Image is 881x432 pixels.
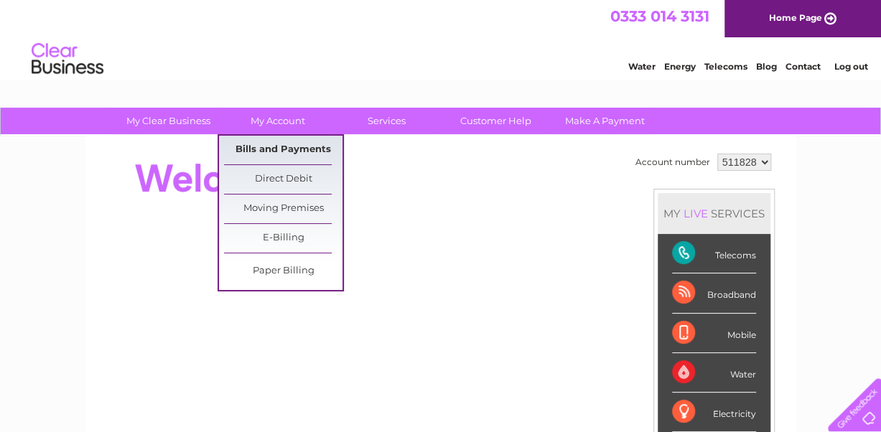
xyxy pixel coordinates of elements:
[610,7,709,25] a: 0333 014 3131
[672,234,756,273] div: Telecoms
[756,61,777,72] a: Blog
[672,353,756,393] div: Water
[704,61,747,72] a: Telecoms
[681,207,711,220] div: LIVE
[437,108,555,134] a: Customer Help
[672,273,756,313] div: Broadband
[664,61,696,72] a: Energy
[224,194,342,223] a: Moving Premises
[224,257,342,286] a: Paper Billing
[632,150,714,174] td: Account number
[546,108,664,134] a: Make A Payment
[658,193,770,234] div: MY SERVICES
[218,108,337,134] a: My Account
[672,393,756,432] div: Electricity
[786,61,821,72] a: Contact
[31,37,104,81] img: logo.png
[672,314,756,353] div: Mobile
[327,108,446,134] a: Services
[834,61,867,72] a: Log out
[628,61,656,72] a: Water
[109,108,228,134] a: My Clear Business
[224,136,342,164] a: Bills and Payments
[224,165,342,194] a: Direct Debit
[102,8,780,70] div: Clear Business is a trading name of Verastar Limited (registered in [GEOGRAPHIC_DATA] No. 3667643...
[224,224,342,253] a: E-Billing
